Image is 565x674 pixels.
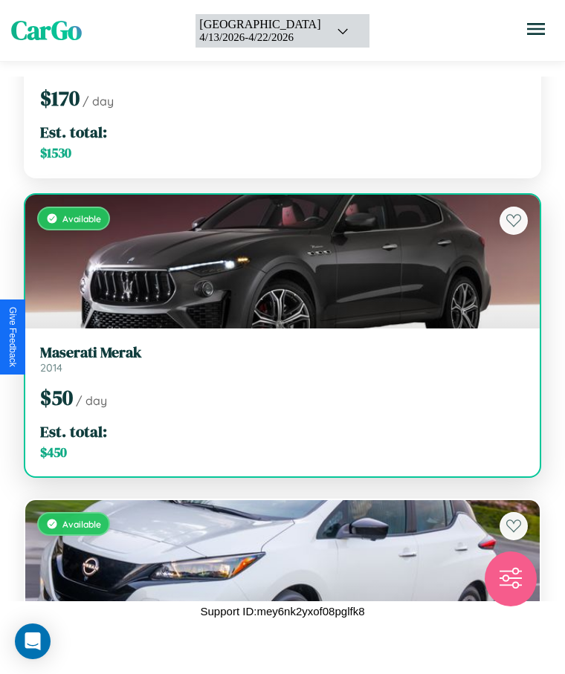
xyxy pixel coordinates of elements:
[40,121,107,143] span: Est. total:
[15,623,51,659] div: Open Intercom Messenger
[40,343,525,361] h3: Maserati Merak
[62,213,101,224] span: Available
[76,393,107,408] span: / day
[7,307,18,367] div: Give Feedback
[199,18,320,31] div: [GEOGRAPHIC_DATA]
[40,444,67,461] span: $ 450
[199,31,320,44] div: 4 / 13 / 2026 - 4 / 22 / 2026
[40,383,73,412] span: $ 50
[40,144,71,162] span: $ 1530
[40,84,80,112] span: $ 170
[62,519,101,530] span: Available
[83,94,114,108] span: / day
[40,421,107,442] span: Est. total:
[40,361,62,375] span: 2014
[201,601,365,621] p: Support ID: mey6nk2yxof08pglfk8
[40,343,525,375] a: Maserati Merak2014
[11,13,82,48] span: CarGo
